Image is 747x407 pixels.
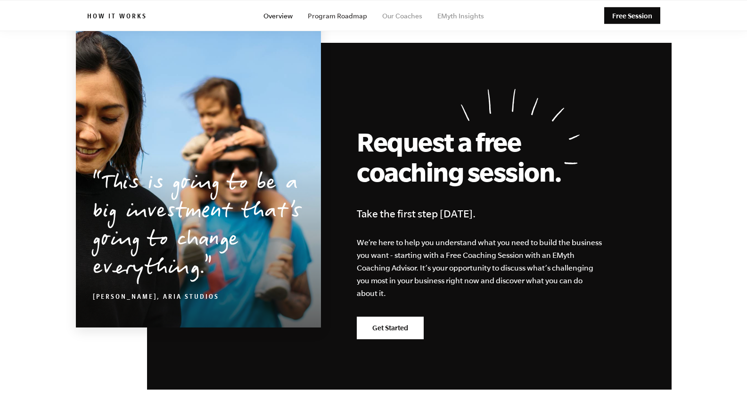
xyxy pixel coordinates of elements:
[357,236,603,300] p: We’re here to help you understand what you need to build the business you want - starting with a ...
[382,12,422,20] a: Our Coaches
[700,362,747,407] iframe: Chat Widget
[87,13,147,22] h6: How it works
[357,317,424,339] a: Get Started
[604,8,660,24] a: Free Session
[437,12,484,20] a: EMyth Insights
[93,294,219,302] cite: [PERSON_NAME], Aria Studios
[357,205,621,222] h4: Take the first step [DATE].
[263,12,293,20] a: Overview
[357,127,569,187] h2: Request a free coaching session.
[308,12,367,20] a: Program Roadmap
[93,170,304,283] p: This is going to be a big investment that’s going to change everything.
